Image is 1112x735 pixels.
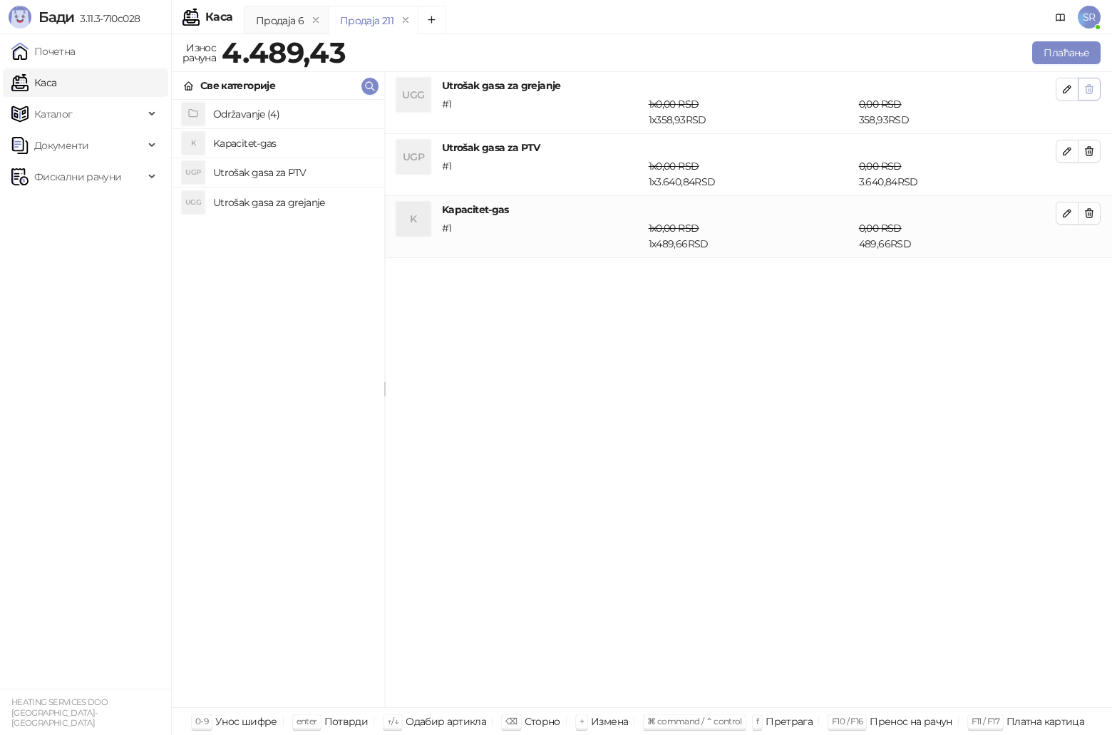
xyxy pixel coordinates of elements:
[396,140,431,174] div: UGP
[1078,6,1101,29] span: SR
[1032,41,1101,64] button: Плаћање
[649,160,699,173] span: 1 x 0,00 RSD
[646,158,856,190] div: 1 x 3.640,84 RSD
[647,716,742,726] span: ⌘ command / ⌃ control
[182,191,205,214] div: UGG
[859,160,902,173] span: 0,00 RSD
[324,712,369,731] div: Потврди
[439,220,646,252] div: # 1
[215,712,277,731] div: Унос шифре
[74,12,140,25] span: 3.11.3-710c028
[856,96,1059,128] div: 358,93 RSD
[182,132,205,155] div: K
[646,220,856,252] div: 1 x 489,66 RSD
[442,140,1056,155] h4: Utrošak gasa za PTV
[591,712,628,731] div: Измена
[439,158,646,190] div: # 1
[34,131,88,160] span: Документи
[396,78,431,112] div: UGG
[34,100,73,128] span: Каталог
[297,716,317,726] span: enter
[213,161,373,184] h4: Utrošak gasa za PTV
[205,11,232,23] div: Каса
[180,38,219,67] div: Износ рачуна
[222,35,346,70] strong: 4.489,43
[213,191,373,214] h4: Utrošak gasa za grejanje
[439,96,646,128] div: # 1
[34,163,121,191] span: Фискални рачуни
[387,716,398,726] span: ↑/↓
[580,716,584,726] span: +
[649,222,699,235] span: 1 x 0,00 RSD
[972,716,999,726] span: F11 / F17
[406,712,486,731] div: Одабир артикла
[195,716,208,726] span: 0-9
[856,158,1059,190] div: 3.640,84 RSD
[1049,6,1072,29] a: Документација
[256,13,304,29] div: Продаја 6
[859,98,902,110] span: 0,00 RSD
[525,712,560,731] div: Сторно
[9,6,31,29] img: Logo
[756,716,758,726] span: f
[396,14,415,26] button: remove
[172,100,384,707] div: grid
[340,13,393,29] div: Продаја 211
[442,202,1056,217] h4: Kapacitet-gas
[182,161,205,184] div: UGP
[649,98,699,110] span: 1 x 0,00 RSD
[418,6,446,34] button: Add tab
[213,132,373,155] h4: Kapacitet-gas
[1007,712,1084,731] div: Платна картица
[442,78,1056,93] h4: Utrošak gasa za grejanje
[213,103,373,125] h4: Održavanje (4)
[11,68,56,97] a: Каса
[646,96,856,128] div: 1 x 358,93 RSD
[11,37,76,66] a: Почетна
[766,712,813,731] div: Претрага
[832,716,863,726] span: F10 / F16
[11,697,108,728] small: HEATING SERVICES DOO [GEOGRAPHIC_DATA]-[GEOGRAPHIC_DATA]
[38,9,74,26] span: Бади
[505,716,517,726] span: ⌫
[870,712,952,731] div: Пренос на рачун
[856,220,1059,252] div: 489,66 RSD
[307,14,325,26] button: remove
[200,78,275,93] div: Све категорије
[396,202,431,236] div: K
[859,222,902,235] span: 0,00 RSD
